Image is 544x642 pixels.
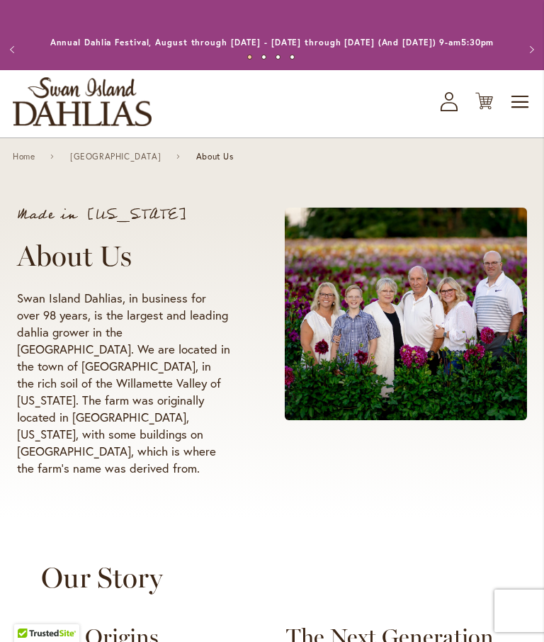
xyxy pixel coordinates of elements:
[41,561,503,595] h2: Our Story
[247,55,252,60] button: 1 of 4
[70,152,161,162] a: [GEOGRAPHIC_DATA]
[13,152,35,162] a: Home
[516,35,544,64] button: Next
[261,55,266,60] button: 2 of 4
[290,55,295,60] button: 4 of 4
[196,152,234,162] span: About Us
[17,239,231,273] h1: About Us
[17,208,231,222] p: Made in [US_STATE]
[13,77,152,126] a: store logo
[276,55,280,60] button: 3 of 4
[50,37,494,47] a: Annual Dahlia Festival, August through [DATE] - [DATE] through [DATE] (And [DATE]) 9-am5:30pm
[17,290,231,477] p: Swan Island Dahlias, in business for over 98 years, is the largest and leading dahlia grower in t...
